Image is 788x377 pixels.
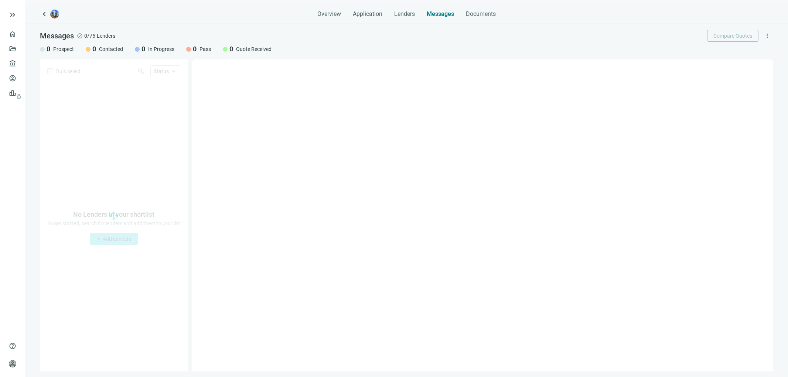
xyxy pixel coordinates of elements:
span: 0/75 [84,32,95,40]
span: check_circle [77,33,83,39]
span: Lenders [97,32,115,40]
span: Contacted [99,45,123,53]
span: 0 [47,45,50,54]
span: 0 [229,45,233,54]
a: keyboard_arrow_left [40,10,49,18]
span: Quote Received [236,45,272,53]
button: more_vert [761,30,773,42]
span: 0 [141,45,145,54]
span: Messages [40,31,74,40]
span: Messages [427,10,454,17]
span: Overview [317,10,341,18]
button: keyboard_double_arrow_right [8,10,17,19]
span: help [9,342,16,350]
img: deal-logo [50,10,59,18]
span: 0 [92,45,96,54]
span: In Progress [148,45,174,53]
span: more_vert [764,32,771,39]
button: Compare Quotes [707,30,758,42]
span: person [9,360,16,367]
span: Lenders [394,10,415,18]
span: Pass [199,45,211,53]
span: Prospect [53,45,74,53]
span: Application [353,10,382,18]
span: 0 [193,45,197,54]
span: Documents [466,10,496,18]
